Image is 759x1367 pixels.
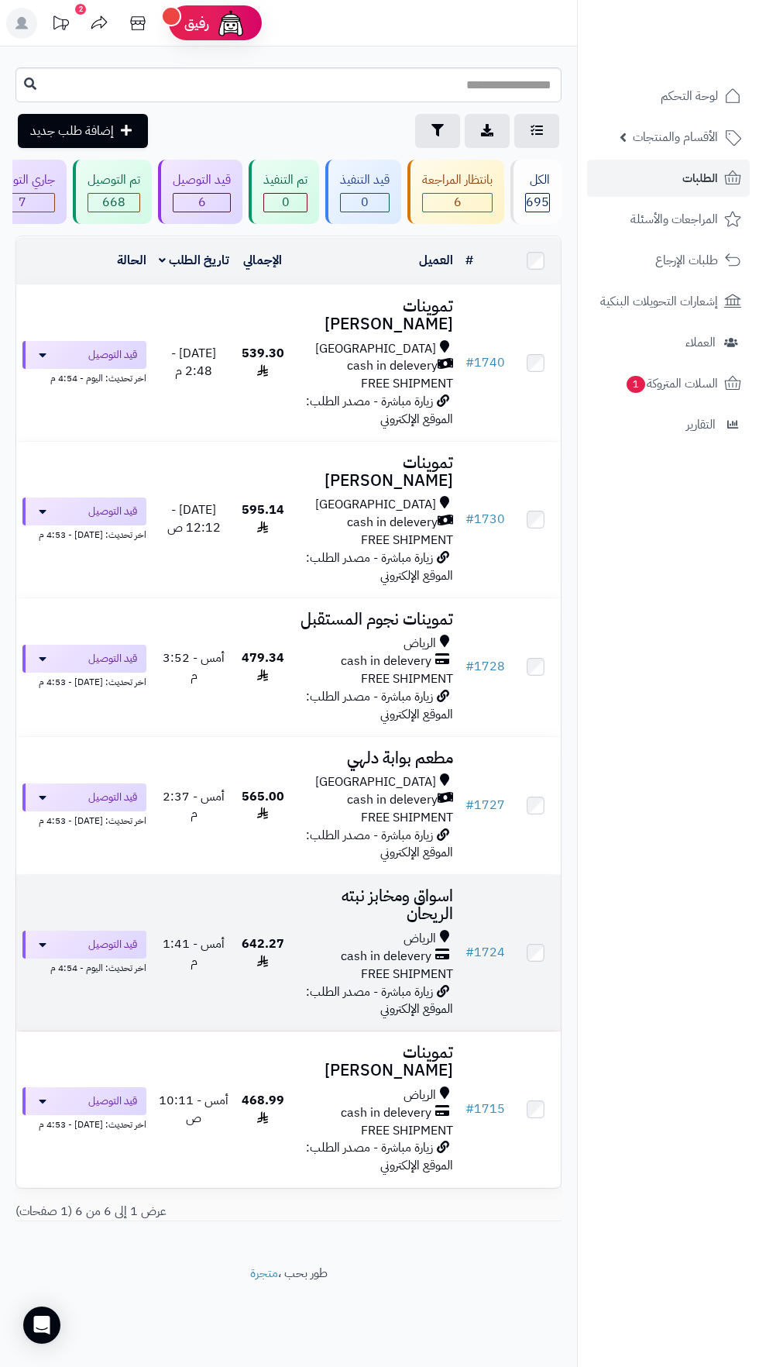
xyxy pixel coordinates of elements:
span: 642.27 [242,935,284,971]
span: قيد التوصيل [88,790,137,805]
div: تم التنفيذ [263,171,307,189]
span: قيد التوصيل [88,937,137,952]
a: التقارير [587,406,750,443]
a: تم التنفيذ 0 [246,160,322,224]
span: # [465,510,474,529]
span: cash in delevery [347,514,438,532]
a: #1724 [465,943,505,962]
span: قيد التوصيل [88,1093,137,1109]
span: cash in delevery [347,357,438,375]
span: 539.30 [242,344,284,380]
div: قيد التوصيل [173,171,231,189]
span: 565.00 [242,787,284,824]
div: اخر تحديث: [DATE] - 4:53 م [22,673,146,689]
a: السلات المتروكة1 [587,365,750,402]
span: 668 [88,194,139,212]
a: لوحة التحكم [587,77,750,115]
span: السلات المتروكة [625,373,718,394]
span: أمس - 1:41 م [163,935,225,971]
h3: اسواق ومخابز نبته الريحان [297,887,453,923]
h3: تموينات [PERSON_NAME] [297,454,453,490]
div: اخر تحديث: [DATE] - 4:53 م [22,811,146,828]
h3: تموينات [PERSON_NAME] [297,1044,453,1079]
span: FREE SHIPMENT [361,531,453,549]
div: عرض 1 إلى 6 من 6 (1 صفحات) [4,1203,573,1221]
span: أمس - 3:52 م [163,649,225,685]
a: #1727 [465,796,505,814]
a: المراجعات والأسئلة [587,201,750,238]
span: 695 [526,194,549,212]
div: الكل [525,171,550,189]
span: 1 [627,376,646,394]
span: cash in delevery [341,948,431,966]
h3: تموينات [PERSON_NAME] [297,298,453,333]
span: 595.14 [242,501,284,537]
a: الكل695 [507,160,565,224]
span: # [465,1100,474,1118]
span: [DATE] - 2:48 م [171,344,216,380]
div: اخر تحديث: اليوم - 4:54 م [22,369,146,385]
div: Open Intercom Messenger [23,1307,60,1344]
span: FREE SHIPMENT [361,1121,453,1140]
img: ai-face.png [215,8,246,39]
h3: مطعم بوابة دلهي [297,749,453,767]
a: طلبات الإرجاع [587,242,750,279]
a: متجرة [250,1264,278,1283]
span: # [465,796,474,814]
span: زيارة مباشرة - مصدر الطلب: الموقع الإلكتروني [306,826,453,863]
span: 6 [423,194,492,212]
a: إضافة طلب جديد [18,114,148,148]
span: زيارة مباشرة - مصدر الطلب: الموقع الإلكتروني [306,392,453,429]
span: قيد التوصيل [88,504,137,519]
div: قيد التنفيذ [340,171,390,189]
span: الرياض [404,930,436,948]
a: قيد التنفيذ 0 [322,160,404,224]
span: cash in delevery [347,791,438,809]
span: أمس - 2:37 م [163,787,225,824]
span: زيارة مباشرة - مصدر الطلب: الموقع الإلكتروني [306,1138,453,1175]
a: العميل [419,251,453,270]
span: FREE SHIPMENT [361,374,453,393]
h3: تموينات نجوم المستقبل [297,611,453,628]
span: 0 [264,194,307,212]
a: #1715 [465,1100,505,1118]
div: بانتظار المراجعة [422,171,493,189]
span: FREE SHIPMENT [361,670,453,688]
div: تم التوصيل [88,171,140,189]
div: اخر تحديث: [DATE] - 4:53 م [22,525,146,542]
a: تم التوصيل 668 [70,160,155,224]
a: الحالة [117,251,146,270]
span: 6 [173,194,230,212]
span: [GEOGRAPHIC_DATA] [315,773,436,791]
a: تحديثات المنصة [41,8,80,43]
span: 479.34 [242,649,284,685]
div: اخر تحديث: اليوم - 4:54 م [22,959,146,975]
div: 2 [75,4,86,15]
span: FREE SHIPMENT [361,965,453,983]
div: اخر تحديث: [DATE] - 4:53 م [22,1115,146,1131]
span: 0 [341,194,389,212]
span: cash in delevery [341,1104,431,1122]
a: #1728 [465,657,505,676]
span: زيارة مباشرة - مصدر الطلب: الموقع الإلكتروني [306,983,453,1019]
span: # [465,657,474,676]
span: طلبات الإرجاع [655,250,718,271]
span: # [465,943,474,962]
a: قيد التوصيل 6 [155,160,246,224]
a: الطلبات [587,160,750,197]
a: # [465,251,473,270]
span: [DATE] - 12:12 ص [167,501,221,537]
span: FREE SHIPMENT [361,808,453,827]
span: [GEOGRAPHIC_DATA] [315,496,436,514]
a: #1740 [465,353,505,372]
a: تاريخ الطلب [159,251,229,270]
span: الطلبات [682,167,718,189]
span: زيارة مباشرة - مصدر الطلب: الموقع الإلكتروني [306,549,453,585]
span: الأقسام والمنتجات [633,126,718,148]
span: الرياض [404,635,436,653]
